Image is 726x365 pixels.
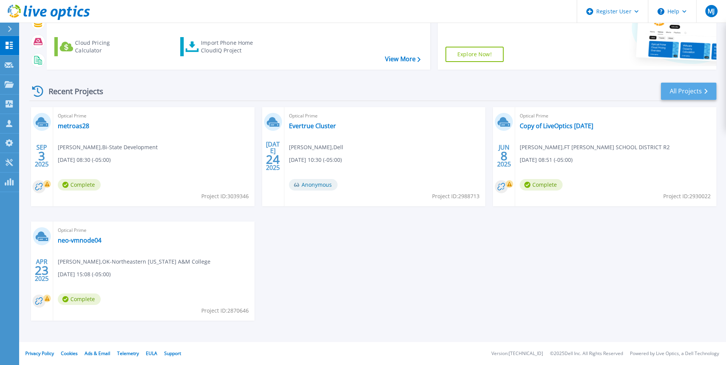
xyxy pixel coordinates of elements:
span: [DATE] 08:51 (-05:00) [520,156,573,164]
a: Telemetry [117,350,139,357]
span: [PERSON_NAME] , Bi-State Development [58,143,158,152]
span: 23 [35,267,49,274]
span: Anonymous [289,179,338,191]
span: [DATE] 10:30 (-05:00) [289,156,342,164]
span: Optical Prime [58,226,250,235]
div: Cloud Pricing Calculator [75,39,136,54]
span: [DATE] 08:30 (-05:00) [58,156,111,164]
span: [PERSON_NAME] , OK-Northeastern [US_STATE] A&M College [58,257,210,266]
div: SEP 2025 [34,142,49,170]
span: Complete [58,293,101,305]
span: [PERSON_NAME] , FT [PERSON_NAME] SCHOOL DISTRICT R2 [520,143,670,152]
li: © 2025 Dell Inc. All Rights Reserved [550,351,623,356]
a: EULA [146,350,157,357]
a: Cookies [61,350,78,357]
span: Project ID: 2870646 [201,306,249,315]
span: Complete [58,179,101,191]
span: Complete [520,179,563,191]
div: Recent Projects [29,82,114,101]
span: Optical Prime [58,112,250,120]
li: Powered by Live Optics, a Dell Technology [630,351,719,356]
span: Project ID: 2930022 [663,192,711,200]
a: Explore Now! [445,47,504,62]
div: JUN 2025 [497,142,511,170]
span: Optical Prime [289,112,481,120]
a: metroas28 [58,122,89,130]
span: [DATE] 15:08 (-05:00) [58,270,111,279]
span: Project ID: 2988713 [432,192,480,200]
span: 24 [266,156,280,163]
a: Evertrue Cluster [289,122,336,130]
a: Support [164,350,181,357]
a: View More [385,55,421,63]
a: Ads & Email [85,350,110,357]
span: 3 [38,153,45,159]
span: Project ID: 3039346 [201,192,249,200]
a: All Projects [661,83,716,100]
a: Copy of LiveOptics [DATE] [520,122,593,130]
span: Optical Prime [520,112,712,120]
div: APR 2025 [34,256,49,284]
a: Privacy Policy [25,350,54,357]
li: Version: [TECHNICAL_ID] [491,351,543,356]
div: Import Phone Home CloudIQ Project [201,39,261,54]
span: 8 [501,153,507,159]
a: neo-vmnode04 [58,236,101,244]
span: [PERSON_NAME] , Dell [289,143,343,152]
span: MJ [708,8,715,14]
a: Cloud Pricing Calculator [54,37,140,56]
div: [DATE] 2025 [266,142,280,170]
